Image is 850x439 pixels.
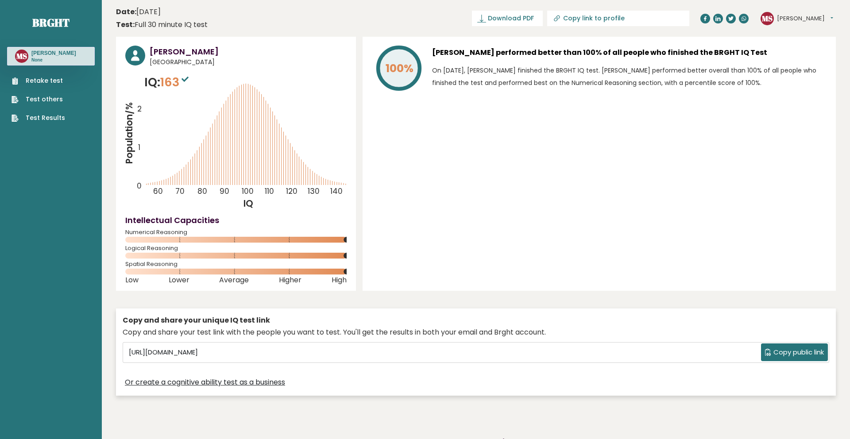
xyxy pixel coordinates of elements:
a: Test others [12,95,65,104]
h3: [PERSON_NAME] [31,50,76,57]
a: Test Results [12,113,65,123]
span: Download PDF [488,14,534,23]
b: Test: [116,19,135,30]
time: [DATE] [116,7,161,17]
span: Logical Reasoning [125,246,347,250]
span: Higher [279,278,301,282]
tspan: 100% [386,61,413,76]
div: Copy and share your test link with the people you want to test. You'll get the results in both yo... [123,327,829,338]
span: High [332,278,347,282]
span: 163 [160,74,191,90]
tspan: IQ [243,197,253,210]
span: Average [219,278,249,282]
tspan: 60 [153,186,163,197]
div: Copy and share your unique IQ test link [123,315,829,326]
h3: [PERSON_NAME] performed better than 100% of all people who finished the BRGHT IQ Test [432,46,827,60]
text: MS [16,51,27,61]
span: Copy public link [773,347,824,358]
tspan: 100 [242,186,254,197]
p: IQ: [144,73,191,91]
h3: [PERSON_NAME] [150,46,347,58]
tspan: 2 [137,104,142,114]
span: [GEOGRAPHIC_DATA] [150,58,347,67]
h4: Intellectual Capacities [125,214,347,226]
div: Full 30 minute IQ test [116,19,208,30]
tspan: 110 [265,186,274,197]
tspan: 130 [308,186,320,197]
a: Download PDF [472,11,543,26]
button: Copy public link [761,343,828,361]
tspan: 70 [176,186,185,197]
tspan: 90 [220,186,229,197]
tspan: 80 [198,186,208,197]
a: Retake test [12,76,65,85]
tspan: 0 [137,181,142,192]
p: None [31,57,76,63]
span: Numerical Reasoning [125,231,347,234]
tspan: 120 [286,186,298,197]
button: [PERSON_NAME] [777,14,833,23]
a: Brght [32,15,70,30]
b: Date: [116,7,136,17]
a: Or create a cognitive ability test as a business [125,377,285,388]
span: Spatial Reasoning [125,262,347,266]
tspan: 140 [331,186,343,197]
text: MS [762,13,773,23]
tspan: Population/% [123,102,135,164]
tspan: 1 [138,142,140,153]
span: Low [125,278,139,282]
span: Lower [169,278,189,282]
p: On [DATE], [PERSON_NAME] finished the BRGHT IQ test. [PERSON_NAME] performed better overall than ... [432,64,827,89]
